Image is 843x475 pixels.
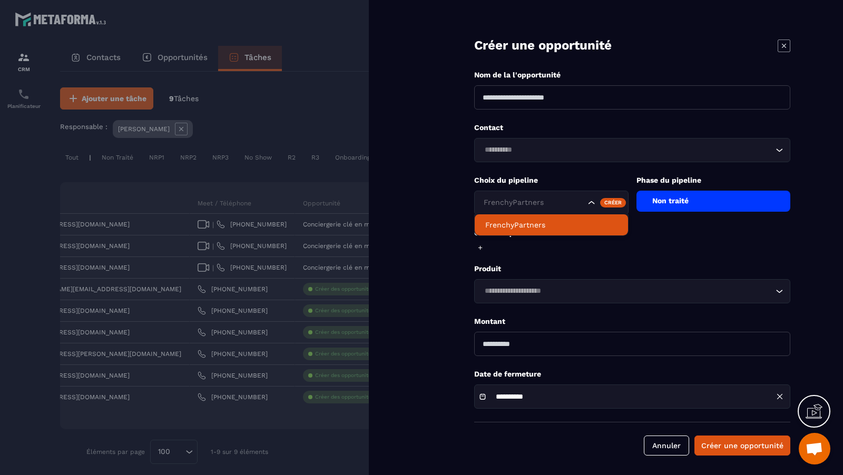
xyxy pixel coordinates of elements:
[600,198,626,207] div: Créer
[644,436,689,456] button: Annuler
[481,144,773,156] input: Search for option
[799,433,830,464] div: Ouvrir le chat
[474,228,790,238] p: Choix Étiquette
[474,369,790,379] p: Date de fermeture
[474,138,790,162] div: Search for option
[694,436,790,456] button: Créer une opportunité
[481,285,773,297] input: Search for option
[474,264,790,274] p: Produit
[481,197,585,209] input: Search for option
[474,316,790,326] p: Montant
[474,175,629,185] p: Choix du pipeline
[485,220,617,230] p: FrenchyPartners
[474,279,790,303] div: Search for option
[474,123,790,133] p: Contact
[474,37,612,54] p: Créer une opportunité
[636,175,791,185] p: Phase du pipeline
[474,191,629,215] div: Search for option
[474,70,790,80] p: Nom de la l'opportunité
